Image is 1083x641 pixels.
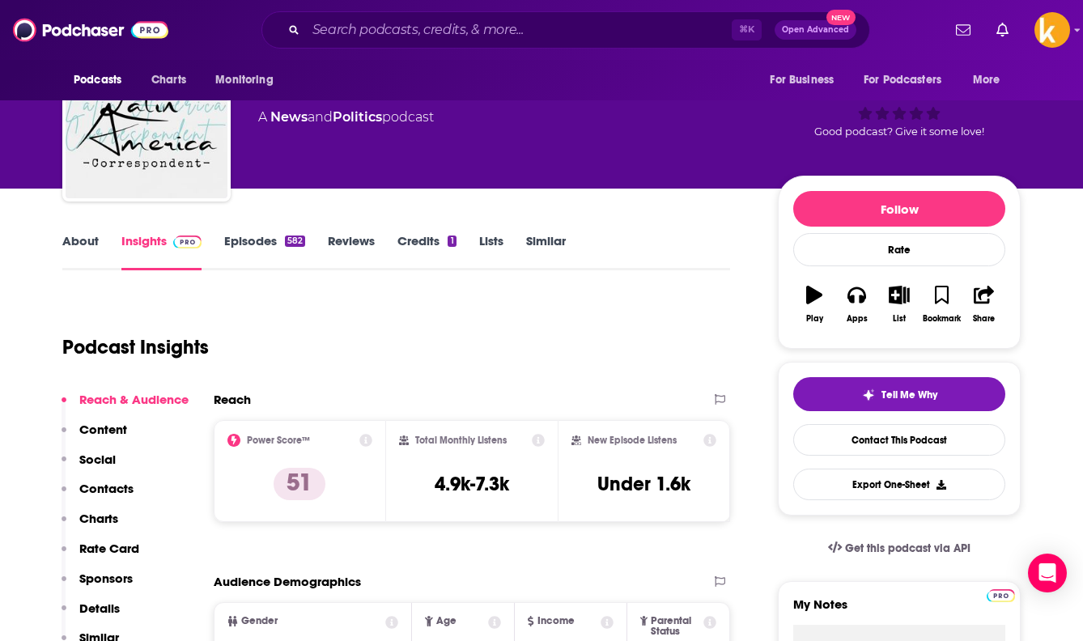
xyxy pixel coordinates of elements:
[878,275,920,333] button: List
[826,10,856,25] span: New
[835,275,877,333] button: Apps
[987,587,1015,602] a: Pro website
[285,236,305,247] div: 582
[962,65,1021,96] button: open menu
[79,422,127,437] p: Content
[62,452,116,482] button: Social
[415,435,507,446] h2: Total Monthly Listens
[274,468,325,500] p: 51
[588,435,677,446] h2: New Episode Listens
[845,541,970,555] span: Get this podcast via API
[121,233,202,270] a: InsightsPodchaser Pro
[597,472,690,496] h3: Under 1.6k
[479,233,503,270] a: Lists
[923,314,961,324] div: Bookmark
[793,424,1005,456] a: Contact This Podcast
[949,16,977,44] a: Show notifications dropdown
[782,26,849,34] span: Open Advanced
[881,388,937,401] span: Tell Me Why
[793,469,1005,500] button: Export One-Sheet
[732,19,762,40] span: ⌘ K
[973,69,1000,91] span: More
[141,65,196,96] a: Charts
[79,481,134,496] p: Contacts
[758,65,854,96] button: open menu
[79,541,139,556] p: Rate Card
[215,69,273,91] span: Monitoring
[864,69,941,91] span: For Podcasters
[79,392,189,407] p: Reach & Audience
[204,65,294,96] button: open menu
[333,109,382,125] a: Politics
[308,109,333,125] span: and
[62,392,189,422] button: Reach & Audience
[793,377,1005,411] button: tell me why sparkleTell Me Why
[893,314,906,324] div: List
[815,529,983,568] a: Get this podcast via API
[270,109,308,125] a: News
[241,616,278,626] span: Gender
[258,108,434,127] div: A podcast
[847,314,868,324] div: Apps
[770,69,834,91] span: For Business
[62,233,99,270] a: About
[13,15,168,45] img: Podchaser - Follow, Share and Rate Podcasts
[397,233,456,270] a: Credits1
[247,435,310,446] h2: Power Score™
[793,233,1005,266] div: Rate
[793,191,1005,227] button: Follow
[214,392,251,407] h2: Reach
[74,69,121,91] span: Podcasts
[79,601,120,616] p: Details
[775,20,856,40] button: Open AdvancedNew
[806,314,823,324] div: Play
[79,452,116,467] p: Social
[1028,554,1067,592] div: Open Intercom Messenger
[62,601,120,630] button: Details
[963,275,1005,333] button: Share
[173,236,202,248] img: Podchaser Pro
[793,275,835,333] button: Play
[66,36,227,198] img: Latin America Correspondent
[987,589,1015,602] img: Podchaser Pro
[62,422,127,452] button: Content
[224,233,305,270] a: Episodes582
[651,616,700,637] span: Parental Status
[62,511,118,541] button: Charts
[793,596,1005,625] label: My Notes
[62,571,133,601] button: Sponsors
[62,481,134,511] button: Contacts
[537,616,575,626] span: Income
[990,16,1015,44] a: Show notifications dropdown
[328,233,375,270] a: Reviews
[973,314,995,324] div: Share
[853,65,965,96] button: open menu
[261,11,870,49] div: Search podcasts, credits, & more...
[79,511,118,526] p: Charts
[151,69,186,91] span: Charts
[62,65,142,96] button: open menu
[306,17,732,43] input: Search podcasts, credits, & more...
[920,275,962,333] button: Bookmark
[1034,12,1070,48] button: Show profile menu
[214,574,361,589] h2: Audience Demographics
[79,571,133,586] p: Sponsors
[448,236,456,247] div: 1
[814,125,984,138] span: Good podcast? Give it some love!
[1034,12,1070,48] img: User Profile
[435,472,509,496] h3: 4.9k-7.3k
[862,388,875,401] img: tell me why sparkle
[62,335,209,359] h1: Podcast Insights
[526,233,566,270] a: Similar
[62,541,139,571] button: Rate Card
[1034,12,1070,48] span: Logged in as sshawan
[436,616,457,626] span: Age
